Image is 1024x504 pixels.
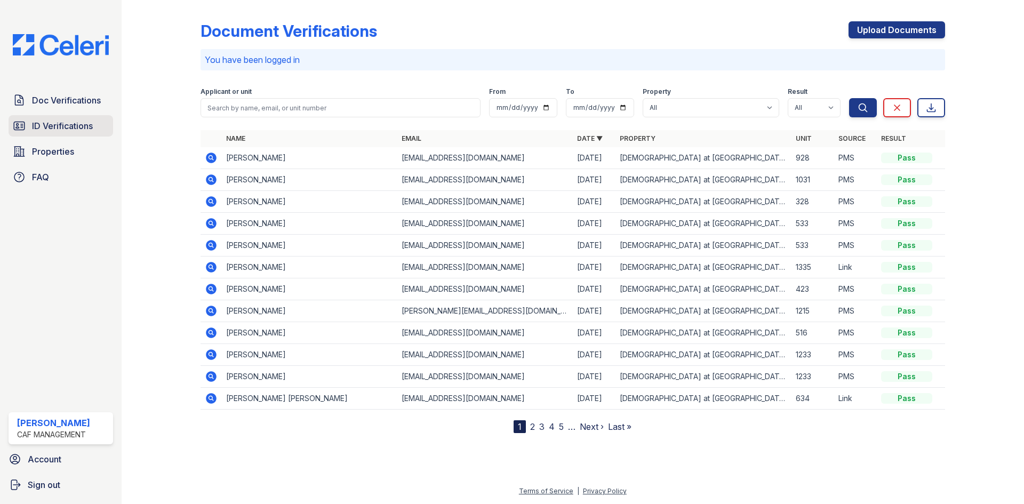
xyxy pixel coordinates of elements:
a: Properties [9,141,113,162]
td: [PERSON_NAME] [PERSON_NAME] [222,388,397,410]
td: [DEMOGRAPHIC_DATA] at [GEOGRAPHIC_DATA] [615,278,791,300]
td: [PERSON_NAME] [222,257,397,278]
td: [PERSON_NAME] [222,169,397,191]
td: 533 [791,213,834,235]
td: [DEMOGRAPHIC_DATA] at [GEOGRAPHIC_DATA] [615,366,791,388]
td: [PERSON_NAME] [222,213,397,235]
div: Pass [881,240,932,251]
td: [EMAIL_ADDRESS][DOMAIN_NAME] [397,169,573,191]
td: [PERSON_NAME] [222,300,397,322]
td: [DEMOGRAPHIC_DATA] at [GEOGRAPHIC_DATA] [615,169,791,191]
td: PMS [834,322,877,344]
span: … [568,420,575,433]
td: [EMAIL_ADDRESS][DOMAIN_NAME] [397,322,573,344]
span: Sign out [28,478,60,491]
img: CE_Logo_Blue-a8612792a0a2168367f1c8372b55b34899dd931a85d93a1a3d3e32e68fde9ad4.png [4,34,117,55]
td: [PERSON_NAME] [222,147,397,169]
td: [DATE] [573,344,615,366]
td: 1215 [791,300,834,322]
td: Link [834,388,877,410]
td: PMS [834,366,877,388]
td: [DEMOGRAPHIC_DATA] at [GEOGRAPHIC_DATA] [615,322,791,344]
td: 423 [791,278,834,300]
td: [PERSON_NAME] [222,235,397,257]
a: Source [838,134,866,142]
div: Document Verifications [201,21,377,41]
td: [DATE] [573,147,615,169]
td: [PERSON_NAME] [222,366,397,388]
div: Pass [881,349,932,360]
td: [EMAIL_ADDRESS][DOMAIN_NAME] [397,191,573,213]
td: PMS [834,278,877,300]
div: Pass [881,153,932,163]
iframe: chat widget [979,461,1013,493]
div: [PERSON_NAME] [17,417,90,429]
div: 1 [514,420,526,433]
td: [DEMOGRAPHIC_DATA] at [GEOGRAPHIC_DATA] [615,344,791,366]
div: | [577,487,579,495]
a: Last » [608,421,631,432]
td: [DATE] [573,388,615,410]
a: Unit [796,134,812,142]
td: 1335 [791,257,834,278]
td: PMS [834,235,877,257]
div: Pass [881,262,932,273]
td: Link [834,257,877,278]
span: FAQ [32,171,49,183]
a: Doc Verifications [9,90,113,111]
label: From [489,87,506,96]
td: 328 [791,191,834,213]
a: Next › [580,421,604,432]
a: ID Verifications [9,115,113,137]
td: [DATE] [573,257,615,278]
label: Applicant or unit [201,87,252,96]
div: CAF Management [17,429,90,440]
td: [DATE] [573,300,615,322]
a: Account [4,449,117,470]
div: Pass [881,327,932,338]
div: Pass [881,306,932,316]
div: Pass [881,284,932,294]
td: PMS [834,169,877,191]
td: PMS [834,147,877,169]
label: Result [788,87,807,96]
a: Upload Documents [849,21,945,38]
td: [PERSON_NAME] [222,278,397,300]
td: PMS [834,344,877,366]
a: Terms of Service [519,487,573,495]
a: Result [881,134,906,142]
a: 2 [530,421,535,432]
a: Email [402,134,421,142]
div: Pass [881,393,932,404]
span: Account [28,453,61,466]
td: [DATE] [573,213,615,235]
a: Privacy Policy [583,487,627,495]
a: Property [620,134,655,142]
span: ID Verifications [32,119,93,132]
td: [DEMOGRAPHIC_DATA] at [GEOGRAPHIC_DATA] [615,147,791,169]
td: [EMAIL_ADDRESS][DOMAIN_NAME] [397,366,573,388]
td: [DEMOGRAPHIC_DATA] at [GEOGRAPHIC_DATA] [615,235,791,257]
span: Properties [32,145,74,158]
span: Doc Verifications [32,94,101,107]
td: [EMAIL_ADDRESS][DOMAIN_NAME] [397,278,573,300]
td: 516 [791,322,834,344]
td: [EMAIL_ADDRESS][DOMAIN_NAME] [397,235,573,257]
div: Pass [881,196,932,207]
td: 1233 [791,366,834,388]
td: [EMAIL_ADDRESS][DOMAIN_NAME] [397,388,573,410]
td: [PERSON_NAME] [222,322,397,344]
td: [DEMOGRAPHIC_DATA] at [GEOGRAPHIC_DATA] [615,191,791,213]
td: [PERSON_NAME][EMAIL_ADDRESS][DOMAIN_NAME] [397,300,573,322]
td: PMS [834,300,877,322]
a: 5 [559,421,564,432]
a: Name [226,134,245,142]
td: 1233 [791,344,834,366]
td: [DEMOGRAPHIC_DATA] at [GEOGRAPHIC_DATA] [615,388,791,410]
td: [DEMOGRAPHIC_DATA] at [GEOGRAPHIC_DATA] [615,213,791,235]
td: [PERSON_NAME] [222,191,397,213]
td: [PERSON_NAME] [222,344,397,366]
td: [DEMOGRAPHIC_DATA] at [GEOGRAPHIC_DATA] [615,300,791,322]
td: [DATE] [573,191,615,213]
td: [DATE] [573,235,615,257]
